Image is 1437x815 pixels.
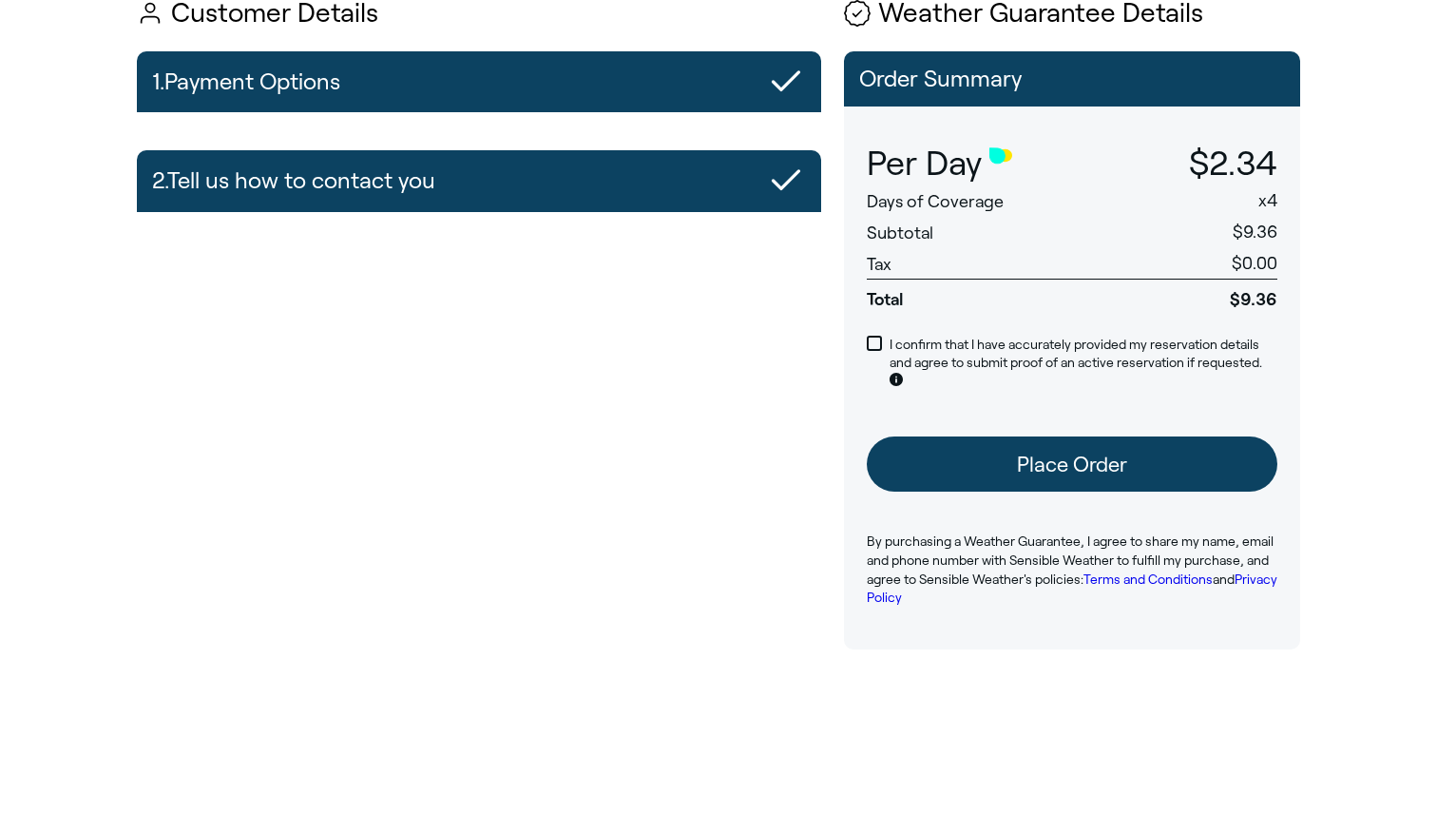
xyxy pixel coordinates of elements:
p: I confirm that I have accurately provided my reservation details and agree to submit proof of an ... [890,336,1277,392]
button: 1.Payment Options [137,51,821,112]
button: Place Order [867,437,1277,492]
span: $2.34 [1189,145,1277,182]
span: Tax [867,255,891,274]
span: Days of Coverage [867,192,1004,211]
span: x 4 [1258,191,1277,210]
iframe: Customer reviews powered by Trustpilot [844,680,1300,813]
span: $9.36 [1119,279,1277,311]
span: Subtotal [867,223,933,243]
span: Per Day [867,145,982,183]
a: Terms and Conditions [1083,572,1213,587]
p: By purchasing a Weather Guarantee, I agree to share my name, email and phone number with Sensible... [867,533,1277,607]
h2: 1. Payment Options [152,59,340,105]
h2: 2. Tell us how to contact you [152,158,435,204]
p: Order Summary [859,67,1285,91]
span: $0.00 [1232,254,1277,273]
span: $9.36 [1233,223,1277,242]
span: Total [867,279,1119,311]
button: 2.Tell us how to contact you [137,150,821,211]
